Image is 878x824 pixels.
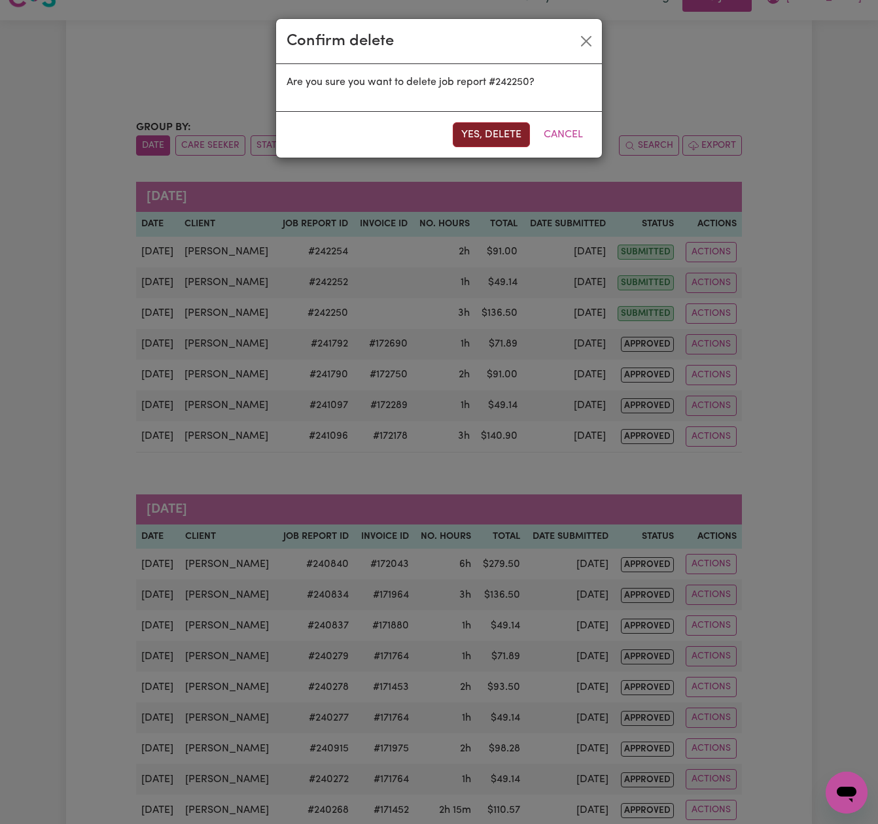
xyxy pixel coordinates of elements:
div: Confirm delete [287,29,394,53]
p: Are you sure you want to delete job report #242250? [287,75,591,90]
iframe: Button to launch messaging window [826,772,868,814]
button: Close [576,31,597,52]
button: Cancel [535,122,591,147]
button: Yes, delete [453,122,530,147]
